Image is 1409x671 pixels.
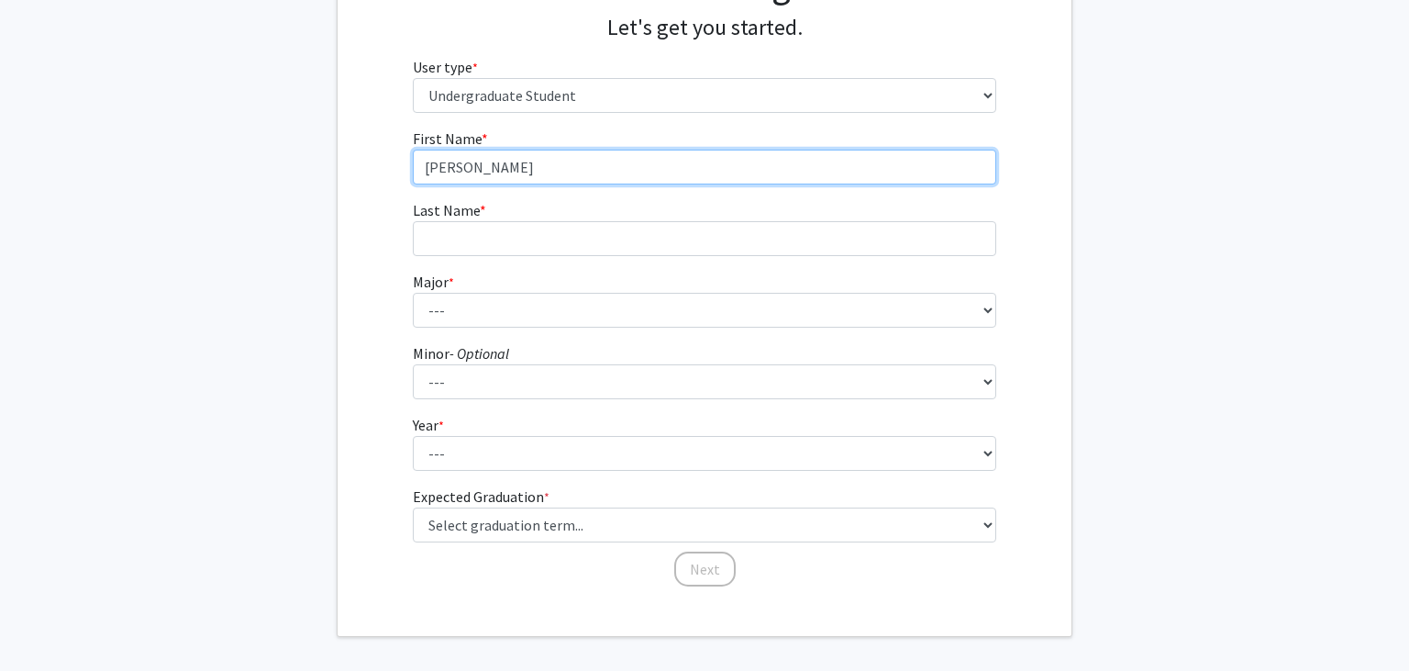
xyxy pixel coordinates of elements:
i: - Optional [449,344,509,363]
iframe: Chat [14,588,78,657]
span: Last Name [413,201,480,219]
label: Minor [413,342,509,364]
span: First Name [413,129,482,148]
label: Expected Graduation [413,486,549,508]
label: User type [413,56,478,78]
h4: Let's get you started. [413,15,997,41]
button: Next [674,552,736,587]
label: Major [413,271,454,293]
label: Year [413,414,444,436]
